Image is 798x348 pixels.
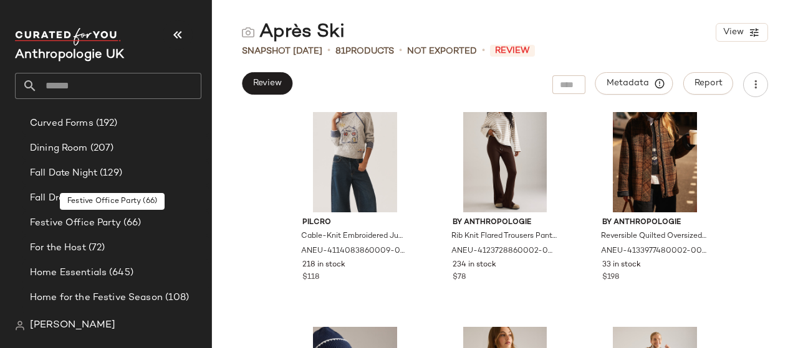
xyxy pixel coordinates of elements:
[301,246,406,257] span: ANEU-4114083860009-000-008
[30,166,97,181] span: Fall Date Night
[163,291,190,305] span: (108)
[85,191,112,205] span: (120)
[30,318,115,333] span: [PERSON_NAME]
[30,116,94,131] span: Curved Forms
[242,20,345,45] div: Après Ski
[302,260,345,271] span: 218 in stock
[335,47,345,56] span: 81
[30,241,86,255] span: For the Host
[15,49,124,62] span: Current Company Name
[30,191,85,205] span: Fall Dresses
[601,231,706,242] span: Reversible Quilted Oversized Jacket for Women, Polyester/Wool/Acrylic, Size Uk 10 by Anthropologie
[601,246,706,257] span: ANEU-4133977480002-000-000
[15,28,121,45] img: cfy_white_logo.C9jOOHJF.svg
[595,72,673,95] button: Metadata
[453,260,496,271] span: 234 in stock
[716,23,768,42] button: View
[242,72,292,95] button: Review
[327,44,330,59] span: •
[30,141,88,156] span: Dining Room
[86,241,105,255] span: (72)
[30,291,163,305] span: Home for the Festive Season
[683,72,733,95] button: Report
[302,217,408,228] span: Pilcro
[407,45,477,58] span: Not Exported
[121,216,142,230] span: (66)
[606,78,663,89] span: Metadata
[451,231,557,242] span: Rib Knit Flared Trousers Pants in Brown, Nylon/Viscose, Size Uk 6 by Anthropologie
[694,78,723,88] span: Report
[723,27,744,37] span: View
[97,166,122,181] span: (129)
[301,231,406,242] span: Cable-Knit Embroidered Jumper Top, Polyester/Acrylic, Size Medium by Pilcro at Anthropologie
[94,116,118,131] span: (192)
[242,26,254,39] img: svg%3e
[302,272,319,283] span: $118
[107,266,133,280] span: (645)
[490,45,535,57] span: Review
[453,217,558,228] span: By Anthropologie
[30,266,107,280] span: Home Essentials
[242,45,322,58] span: Snapshot [DATE]
[399,44,402,59] span: •
[482,44,485,59] span: •
[602,217,708,228] span: By Anthropologie
[602,260,641,271] span: 33 in stock
[30,216,121,230] span: Festive Office Party
[451,246,557,257] span: ANEU-4123728860002-000-020
[15,321,25,331] img: svg%3e
[335,45,394,58] div: Products
[252,78,282,88] span: Review
[88,141,114,156] span: (207)
[453,272,466,283] span: $78
[602,272,619,283] span: $198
